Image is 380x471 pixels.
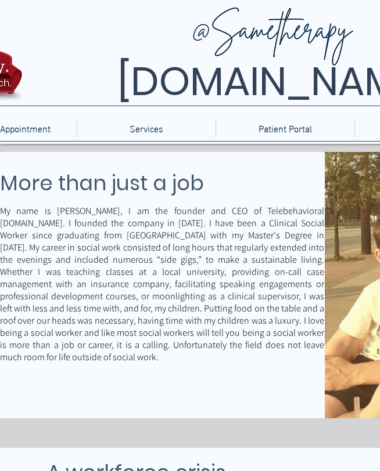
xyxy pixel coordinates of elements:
a: Patient Portal [216,119,354,137]
p: Services [124,119,169,137]
div: Services [77,119,216,137]
p: Patient Portal [253,119,318,137]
